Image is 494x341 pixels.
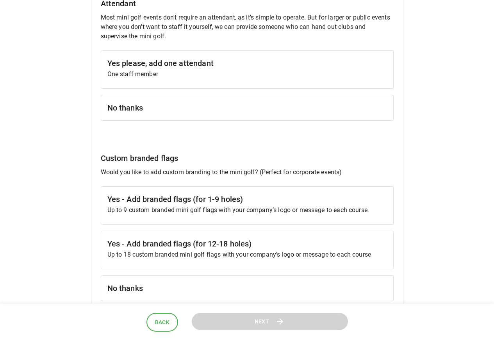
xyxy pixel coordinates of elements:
[107,282,387,295] h6: No thanks
[101,13,394,41] p: Most mini golf events don't require an attendant, as it's simple to operate. But for larger or pu...
[107,57,387,70] h6: Yes please, add one attendant
[107,205,387,215] p: Up to 9 custom branded mini golf flags with your company’s logo or message to each course
[107,250,387,259] p: Up to 18 custom branded mini golf flags with your company’s logo or message to each course
[107,102,387,114] h6: No thanks
[101,168,394,177] p: Would you like to add custom branding to the mini golf? (Perfect for corporate events)
[107,70,387,79] p: One staff member
[107,193,387,205] h6: Yes - Add branded flags (for 1-9 holes)
[146,313,178,332] button: Back
[101,152,394,164] h6: Custom branded flags
[255,317,269,327] span: Next
[155,318,170,327] span: Back
[107,237,387,250] h6: Yes - Add branded flags (for 12-18 holes)
[192,313,348,330] button: Next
